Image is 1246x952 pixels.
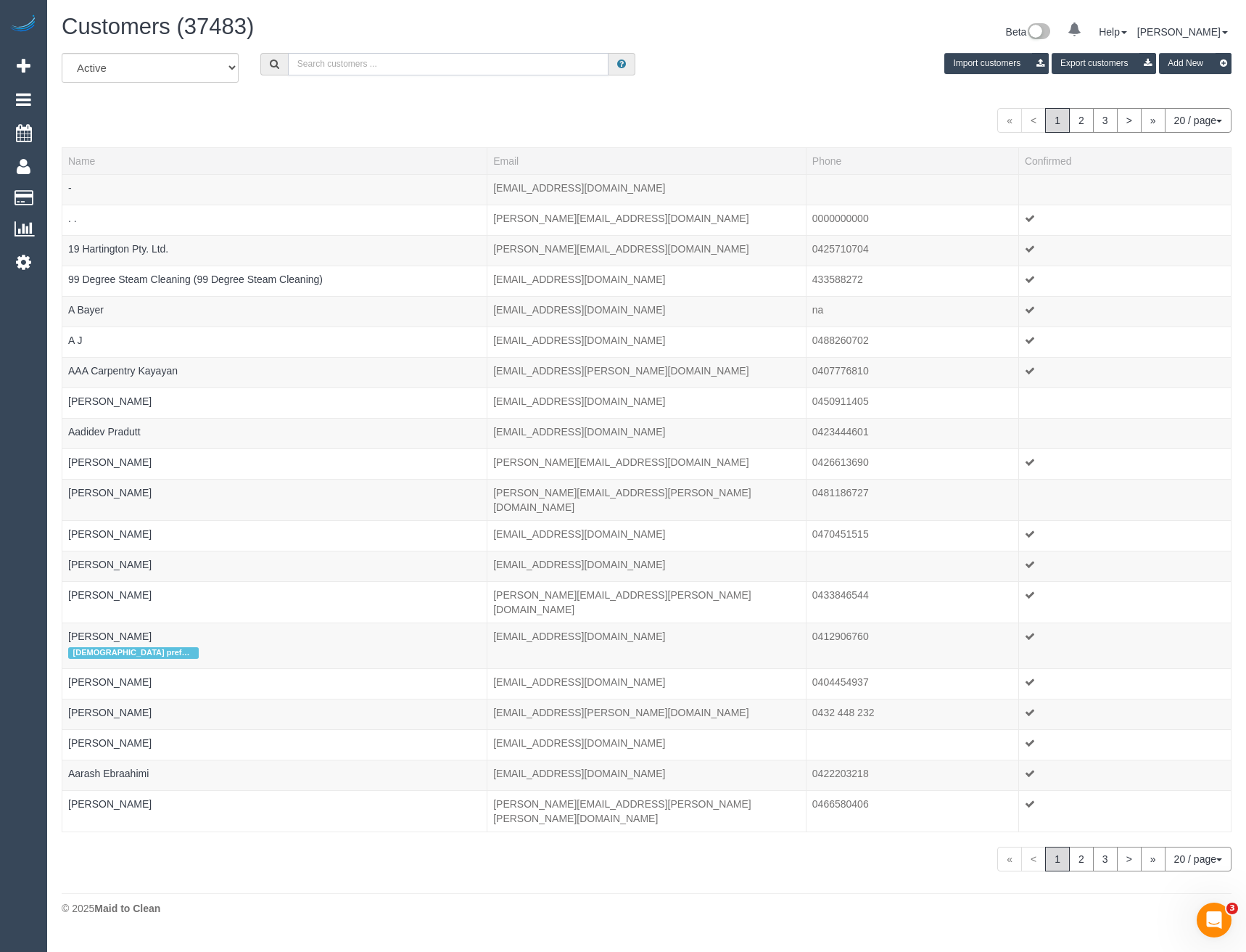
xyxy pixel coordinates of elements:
a: [PERSON_NAME] [68,707,152,718]
td: Email [487,729,806,760]
td: Email [487,581,806,623]
td: Phone [806,418,1018,448]
td: Email [487,357,806,387]
td: Phone [806,790,1018,832]
a: 2 [1069,847,1094,871]
td: Phone [806,668,1018,699]
div: © 2025 [62,901,1231,916]
td: Phone [806,699,1018,729]
nav: Pagination navigation [997,108,1231,133]
td: Phone [806,235,1018,266]
td: Email [487,174,806,205]
td: Confirmed [1018,296,1231,327]
td: Confirmed [1018,699,1231,729]
td: Email [487,448,806,479]
div: Tags [68,378,481,382]
a: . . [68,213,77,224]
div: Tags [68,602,481,606]
td: Email [487,699,806,729]
div: Tags [68,572,481,575]
div: Tags [68,348,481,351]
a: [PERSON_NAME] [68,528,152,540]
a: [PERSON_NAME] [68,559,152,570]
td: Email [487,387,806,418]
a: » [1141,108,1165,133]
img: Automaid Logo [9,15,38,35]
a: [PERSON_NAME] [68,487,152,498]
img: New interface [1026,23,1050,42]
span: 3 [1226,903,1238,914]
td: Email [487,479,806,520]
td: Phone [806,174,1018,205]
td: Name [62,479,487,520]
div: Tags [68,287,481,290]
td: Name [62,266,487,296]
td: Confirmed [1018,418,1231,448]
th: Confirmed [1018,147,1231,174]
a: 3 [1093,847,1118,871]
a: [PERSON_NAME] [68,798,152,810]
td: Email [487,296,806,327]
button: Add New [1159,53,1231,74]
div: Tags [68,256,481,260]
div: Tags [68,750,481,754]
span: 1 [1045,108,1070,133]
td: Email [487,418,806,448]
a: [PERSON_NAME] [68,676,152,688]
span: [DEMOGRAPHIC_DATA] preferred [68,647,199,659]
nav: Pagination navigation [997,847,1231,871]
a: [PERSON_NAME] [68,737,152,749]
td: Phone [806,729,1018,760]
td: Name [62,327,487,357]
td: Name [62,581,487,623]
strong: Maid to Clean [94,903,160,914]
td: Confirmed [1018,520,1231,551]
td: Email [487,205,806,235]
td: Name [62,235,487,266]
td: Phone [806,296,1018,327]
div: Tags [68,541,481,545]
a: Aarash Ebraahimi [68,768,149,779]
div: Tags [68,644,481,662]
td: Confirmed [1018,387,1231,418]
a: > [1117,108,1142,133]
span: « [997,847,1022,871]
td: Name [62,729,487,760]
td: Email [487,327,806,357]
a: 19 Hartington Pty. Ltd. [68,243,168,255]
a: 3 [1093,108,1118,133]
div: Tags [68,689,481,693]
a: Beta [1006,26,1051,38]
td: Email [487,790,806,832]
button: 20 / page [1165,108,1231,133]
td: Name [62,205,487,235]
td: Name [62,520,487,551]
td: Confirmed [1018,790,1231,832]
td: Confirmed [1018,266,1231,296]
td: Phone [806,266,1018,296]
td: Phone [806,205,1018,235]
div: Tags [68,409,481,412]
td: Name [62,418,487,448]
td: Confirmed [1018,357,1231,387]
td: Name [62,760,487,790]
td: Confirmed [1018,448,1231,479]
span: < [1021,847,1046,871]
td: Phone [806,581,1018,623]
td: Name [62,551,487,581]
td: Confirmed [1018,581,1231,623]
div: Tags [68,317,481,321]
div: Tags [68,781,481,784]
input: Search customers ... [288,53,609,75]
td: Name [62,387,487,418]
td: Name [62,668,487,699]
td: Name [62,790,487,832]
td: Email [487,551,806,581]
th: Phone [806,147,1018,174]
span: Customers (37483) [62,14,254,39]
td: Confirmed [1018,174,1231,205]
td: Phone [806,327,1018,357]
a: - [68,182,72,194]
a: 99 Degree Steam Cleaning (99 Degree Steam Cleaning) [68,274,323,285]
